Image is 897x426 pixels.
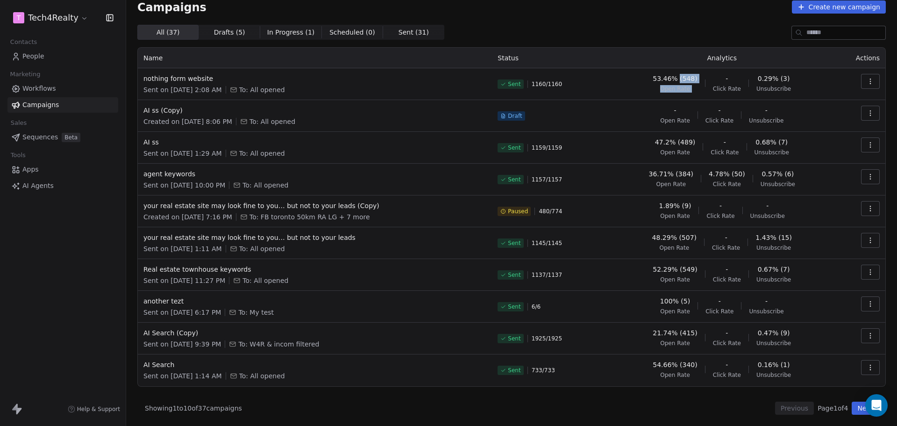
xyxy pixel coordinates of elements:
span: 480 / 774 [539,208,562,215]
span: Beta [62,133,80,142]
span: 53.46% (548) [653,74,697,83]
span: 1925 / 1925 [532,335,562,342]
span: - [726,360,728,369]
span: 0.29% (3) [758,74,790,83]
span: 0.16% (1) [758,360,790,369]
span: 1160 / 1160 [532,80,562,88]
span: To: All opened [242,276,288,285]
span: Sent [508,239,520,247]
span: Sent [508,271,520,279]
span: Open Rate [660,276,690,283]
span: your real estate site may look fine to you… but not to your leads (Copy) [143,201,486,210]
span: People [22,51,44,61]
span: 1145 / 1145 [532,239,562,247]
span: AI ss [143,137,486,147]
span: Click Rate [713,276,741,283]
span: Click Rate [712,244,740,252]
span: Marketing [6,67,44,81]
span: 48.29% (507) [652,233,697,242]
span: Unsubscribe [755,149,789,156]
span: Real estate townhouse keywords [143,265,486,274]
span: Help & Support [77,405,120,413]
a: SequencesBeta [7,130,118,145]
span: 0.47% (9) [758,328,790,338]
span: Open Rate [660,212,690,220]
span: Unsubscribe [756,85,791,93]
span: your real estate site may look fine to you… but not to your leads [143,233,486,242]
th: Name [138,48,492,68]
span: - [718,106,720,115]
span: 1157 / 1157 [532,176,562,183]
span: 1137 / 1137 [532,271,562,279]
span: To: All opened [249,117,295,126]
span: To: FB toronto 50km RA LG + 7 more [249,212,370,222]
span: Click Rate [713,181,741,188]
span: T [17,13,21,22]
span: Open Rate [660,371,690,379]
span: Created on [DATE] 8:06 PM [143,117,232,126]
span: Draft [508,112,522,120]
a: AI Agents [7,178,118,194]
th: Analytics [609,48,835,68]
span: Showing 1 to 10 of 37 campaigns [145,404,242,413]
span: Unsubscribe [750,212,785,220]
a: Workflows [7,81,118,96]
span: 0.57% (6) [762,169,794,179]
span: Sent on [DATE] 10:00 PM [143,181,225,190]
span: Sent [508,144,520,152]
span: Open Rate [660,339,690,347]
span: Open Rate [656,181,686,188]
span: Unsubscribe [749,117,783,124]
span: 6 / 6 [532,303,541,310]
span: To: All opened [239,244,285,253]
span: Workflows [22,84,56,94]
span: Unsubscribe [749,308,783,315]
span: - [765,106,768,115]
span: To: All opened [239,85,285,94]
span: Contacts [6,35,41,49]
span: 36.71% (384) [649,169,693,179]
span: Open Rate [660,149,690,156]
span: To: All opened [242,181,288,190]
span: Apps [22,165,39,174]
button: Next [852,402,878,415]
a: Campaigns [7,97,118,113]
span: Open Rate [660,85,690,93]
span: To: W4R & incom filtered [238,339,319,349]
a: Help & Support [68,405,120,413]
span: AI Agents [22,181,54,191]
span: AI Search (Copy) [143,328,486,338]
th: Status [492,48,609,68]
span: Click Rate [713,339,741,347]
span: 1.43% (15) [755,233,792,242]
span: Page 1 of 4 [818,404,848,413]
span: 0.68% (7) [755,137,788,147]
span: AI Search [143,360,486,369]
span: Campaigns [22,100,59,110]
span: Tools [7,148,29,162]
span: nothing form website [143,74,486,83]
span: Sent [508,335,520,342]
span: Unsubscribe [756,276,791,283]
span: Unsubscribe [761,181,795,188]
span: Click Rate [713,85,741,93]
span: 47.2% (489) [655,137,696,147]
span: Sent [508,303,520,310]
span: To: All opened [239,149,285,158]
span: Sent on [DATE] 6:17 PM [143,308,221,317]
a: People [7,49,118,64]
span: - [726,74,728,83]
span: another tezt [143,296,486,306]
span: Sent on [DATE] 1:29 AM [143,149,222,158]
span: - [724,137,726,147]
span: - [726,328,728,338]
span: Sent on [DATE] 11:27 PM [143,276,225,285]
span: Click Rate [705,117,733,124]
span: Campaigns [137,0,206,14]
div: Open Intercom Messenger [865,394,888,417]
span: 52.29% (549) [653,265,697,274]
span: 21.74% (415) [653,328,697,338]
span: To: My test [238,308,274,317]
a: Apps [7,162,118,177]
span: 100% (5) [660,296,690,306]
